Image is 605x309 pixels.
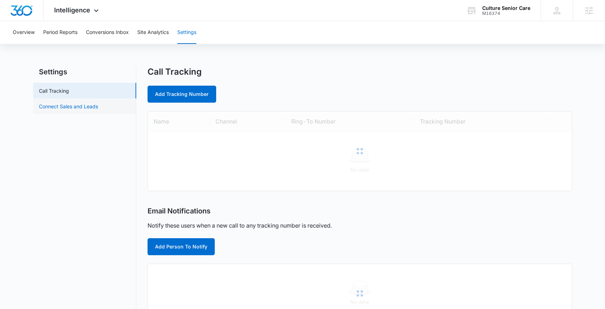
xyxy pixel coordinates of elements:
h2: Email Notifications [148,207,211,216]
h2: Settings [33,67,136,77]
button: Conversions Inbox [86,21,129,44]
a: Connect Sales and Leads [39,103,98,110]
h1: Call Tracking [148,67,202,77]
p: Notify these users when a new call to any tracking number is received. [148,221,332,230]
div: account name [482,5,530,11]
button: Overview [13,21,35,44]
a: Call Tracking [39,87,69,95]
span: Intelligence [54,6,90,14]
button: Period Reports [43,21,77,44]
button: Settings [177,21,196,44]
button: Site Analytics [137,21,169,44]
div: account id [482,11,530,16]
a: Add Tracking Number [148,86,216,103]
button: Add Person To Notify [148,238,215,255]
